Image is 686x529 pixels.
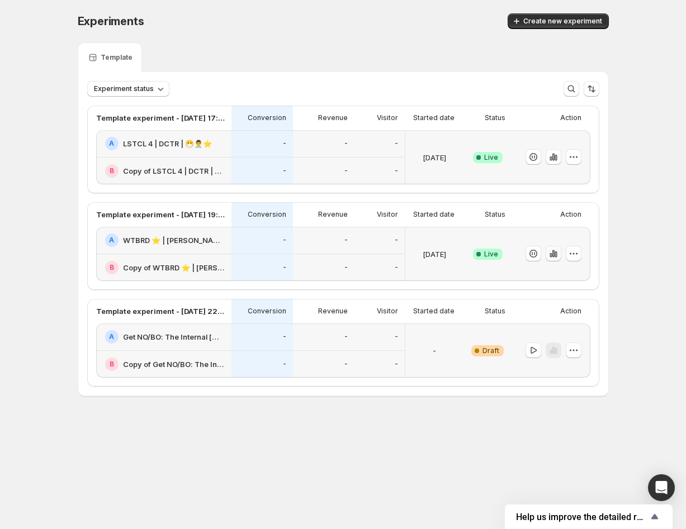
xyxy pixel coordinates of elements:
[584,81,599,97] button: Sort the results
[123,262,225,273] h2: Copy of WTBRD ⭐️ | [PERSON_NAME]
[87,81,169,97] button: Experiment status
[123,235,225,246] h2: WTBRD ⭐️ | [PERSON_NAME]
[482,346,499,355] span: Draft
[560,210,581,219] p: Action
[248,307,286,316] p: Conversion
[413,307,455,316] p: Started date
[123,138,212,149] h2: LSTCL 4 | DCTR | 😷👨‍⚕️⭐️
[395,236,398,245] p: -
[94,84,154,93] span: Experiment status
[485,210,505,219] p: Status
[423,152,446,163] p: [DATE]
[96,112,225,123] p: Template experiment - [DATE] 17:03:05
[78,15,144,28] span: Experiments
[395,360,398,369] p: -
[484,153,498,162] span: Live
[110,360,114,369] h2: B
[123,331,225,342] h2: Get NO/BO: The Internal [MEDICAL_DATA] Solution Recommended by Doctors
[283,166,286,175] p: -
[283,236,286,245] p: -
[96,209,225,220] p: Template experiment - [DATE] 19:42:47
[516,510,661,523] button: Show survey - Help us improve the detailed report for A/B campaigns
[485,113,505,122] p: Status
[248,210,286,219] p: Conversion
[523,17,602,26] span: Create new experiment
[109,139,114,148] h2: A
[110,263,114,272] h2: B
[377,113,398,122] p: Visitor
[344,332,348,341] p: -
[110,166,114,175] h2: B
[344,139,348,148] p: -
[423,249,446,260] p: [DATE]
[123,165,225,177] h2: Copy of LSTCL 4 | DCTR | 😷👨‍⚕️⭐️
[283,263,286,272] p: -
[377,210,398,219] p: Visitor
[433,345,436,356] p: -
[395,332,398,341] p: -
[395,263,398,272] p: -
[109,332,114,341] h2: A
[96,306,225,317] p: Template experiment - [DATE] 22:49:47
[283,139,286,148] p: -
[377,307,398,316] p: Visitor
[560,113,581,122] p: Action
[318,113,348,122] p: Revenue
[395,166,398,175] p: -
[318,307,348,316] p: Revenue
[344,236,348,245] p: -
[248,113,286,122] p: Conversion
[560,307,581,316] p: Action
[283,332,286,341] p: -
[395,139,398,148] p: -
[109,236,114,245] h2: A
[413,210,455,219] p: Started date
[123,359,225,370] h2: Copy of Get NO/BO: The Internal [MEDICAL_DATA] Solution Recommended by Doctors
[344,263,348,272] p: -
[484,250,498,259] span: Live
[344,360,348,369] p: -
[318,210,348,219] p: Revenue
[344,166,348,175] p: -
[648,474,675,501] div: Open Intercom Messenger
[101,53,133,62] p: Template
[413,113,455,122] p: Started date
[516,512,648,522] span: Help us improve the detailed report for A/B campaigns
[485,307,505,316] p: Status
[283,360,286,369] p: -
[508,13,609,29] button: Create new experiment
